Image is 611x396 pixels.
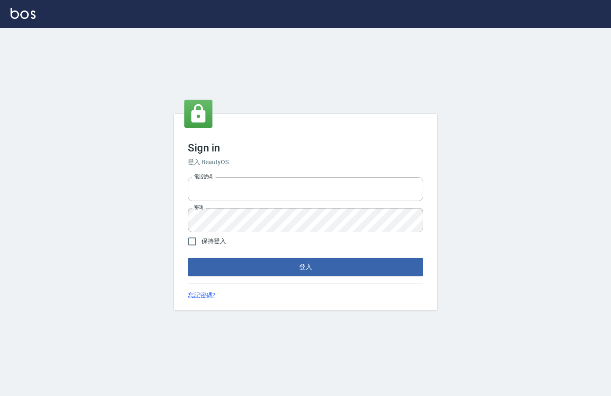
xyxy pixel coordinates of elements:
[188,258,423,276] button: 登入
[188,158,423,167] h6: 登入 BeautyOS
[188,291,216,300] a: 忘記密碼?
[188,142,423,154] h3: Sign in
[11,8,36,19] img: Logo
[201,237,226,246] span: 保持登入
[194,204,203,211] label: 密碼
[194,173,212,180] label: 電話號碼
